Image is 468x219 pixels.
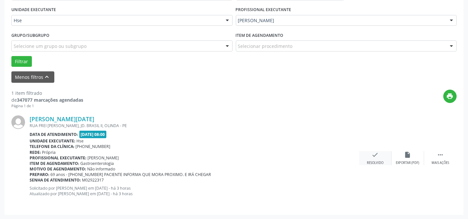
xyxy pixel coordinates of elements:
[396,161,420,165] div: Exportar (PDF)
[11,90,83,96] div: 1 item filtrado
[30,161,79,166] b: Item de agendamento:
[51,172,211,177] span: 69 anos - [PHONE_NUMBER] PACIENTE INFORMA QUE MORA PROXIMO. E IRÁ CHEGAR
[432,161,449,165] div: Mais ações
[14,43,87,50] span: Selecione um grupo ou subgrupo
[30,166,86,172] b: Motivo de agendamento:
[30,144,74,149] b: Telefone da clínica:
[82,177,104,183] span: M02922317
[11,96,83,103] div: de
[44,73,51,80] i: keyboard_arrow_up
[14,17,219,24] span: Hse
[76,144,111,149] span: [PHONE_NUMBER]
[404,151,411,158] i: insert_drive_file
[11,30,49,40] label: Grupo/Subgrupo
[443,90,457,103] button: print
[11,103,83,109] div: Página 1 de 1
[437,151,444,158] i: 
[238,43,293,50] span: Selecionar procedimento
[11,5,56,15] label: UNIDADE EXECUTANTE
[30,115,94,123] a: [PERSON_NAME][DATE]
[11,71,54,83] button: Menos filtroskeyboard_arrow_up
[30,132,78,137] b: Data de atendimento:
[87,166,115,172] span: Não informado
[42,150,56,155] span: Própria
[30,123,359,128] div: RUA FREI [PERSON_NAME], JD. BRASIL II, OLINDA - PE
[88,155,119,161] span: [PERSON_NAME]
[236,30,284,40] label: Item de agendamento
[11,115,25,129] img: img
[11,56,32,67] button: Filtrar
[30,150,41,155] b: Rede:
[238,17,444,24] span: [PERSON_NAME]
[17,97,83,103] strong: 347077 marcações agendadas
[367,161,383,165] div: Resolvido
[30,138,75,144] b: Unidade executante:
[30,172,49,177] b: Preparo:
[79,131,107,138] span: [DATE] 08:00
[81,161,114,166] span: Gastroenterologia
[447,93,454,100] i: print
[236,5,291,15] label: PROFISSIONAL EXECUTANTE
[30,155,87,161] b: Profissional executante:
[77,138,84,144] span: Hse
[372,151,379,158] i: check
[30,177,81,183] b: Senha de atendimento:
[30,185,359,197] p: Solicitado por [PERSON_NAME] em [DATE] - há 3 horas Atualizado por [PERSON_NAME] em [DATE] - há 3...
